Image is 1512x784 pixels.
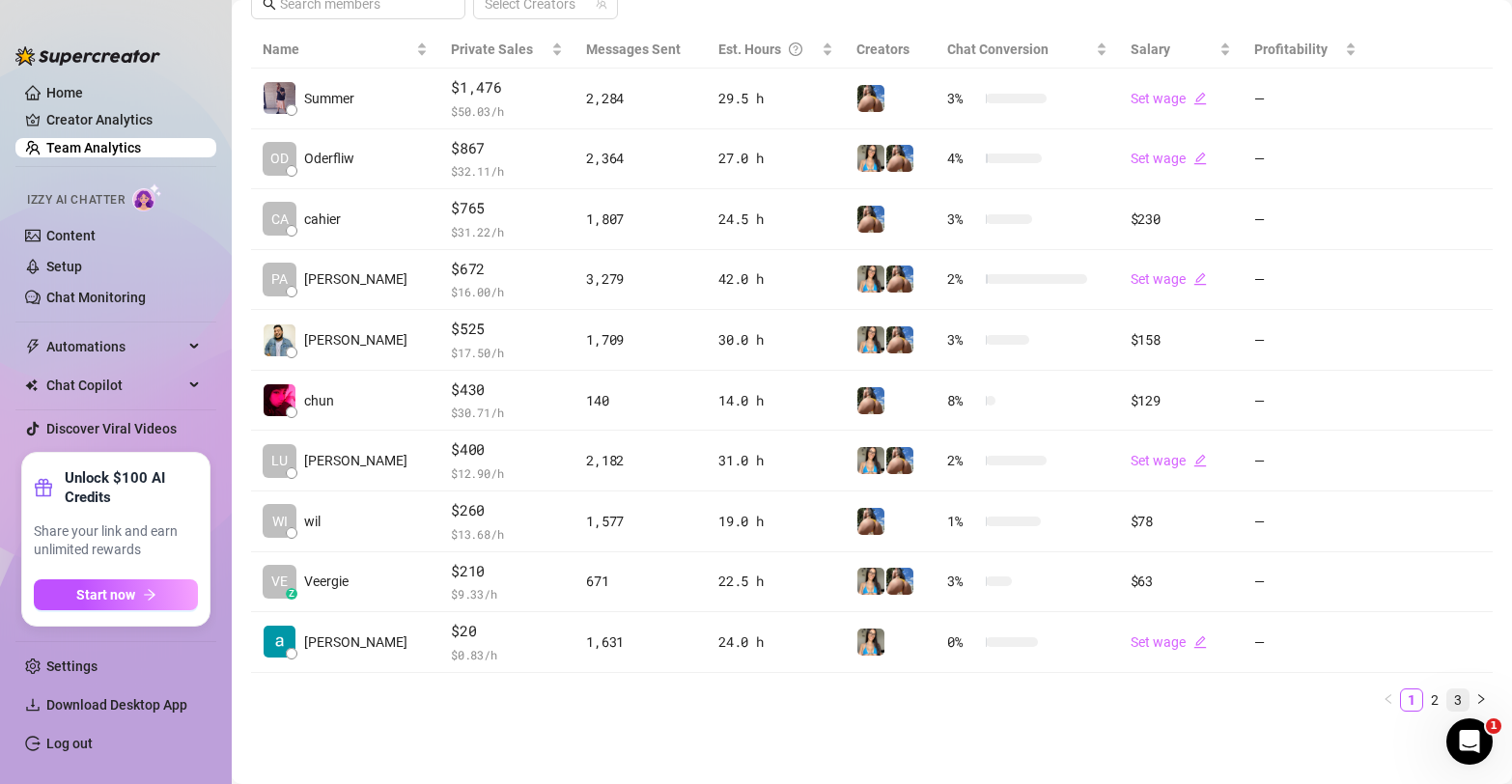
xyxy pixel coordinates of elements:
span: Automations [46,331,183,362]
img: AI Chatter [132,183,162,211]
span: Veergie [304,571,349,592]
div: 24.0 h [718,631,832,653]
div: $63 [1131,571,1232,592]
span: $ 13.68 /h [451,524,563,544]
span: PA [271,268,288,290]
span: Summer [304,88,354,109]
img: Edd velasco [264,324,295,356]
div: z [286,588,297,600]
li: Next Page [1470,688,1493,712]
span: Oderfliw [304,148,354,169]
span: $ 31.22 /h [451,222,563,241]
button: left [1377,688,1400,712]
img: Chat Copilot [25,378,38,392]
strong: Unlock $100 AI Credits [65,468,198,507]
span: Izzy AI Chatter [27,191,125,210]
span: 3 % [947,329,978,350]
span: edit [1193,152,1207,165]
a: Set wageedit [1131,91,1207,106]
span: $260 [451,499,563,522]
span: edit [1193,454,1207,467]
li: 1 [1400,688,1423,712]
span: $20 [451,620,563,643]
img: 𝙋𝙖𝙞𝙜𝙚 [857,206,884,233]
img: 𝙋𝙖𝙞𝙜𝙚 [857,387,884,414]
span: $ 0.83 /h [451,645,563,664]
span: thunderbolt [25,339,41,354]
img: alejandro valde… [264,626,295,658]
span: $210 [451,560,563,583]
span: wil [304,511,321,532]
span: gift [34,478,53,497]
div: 3,279 [586,268,695,290]
span: Share your link and earn unlimited rewards [34,522,198,560]
a: 1 [1401,689,1422,711]
div: $129 [1131,390,1232,411]
td: — [1243,129,1368,190]
span: WI [272,511,288,532]
img: 𝙋𝙖𝙞𝙜𝙚 [857,629,884,656]
span: arrow-right [143,588,156,602]
span: Chat Copilot [46,370,183,401]
div: $230 [1131,209,1232,230]
span: $867 [451,137,563,160]
li: 2 [1423,688,1446,712]
img: 𝙋𝙖𝙞𝙜𝙚 [857,145,884,172]
a: Creator Analytics [46,104,201,135]
span: LU [271,450,288,471]
span: left [1383,693,1394,705]
span: download [25,697,41,713]
a: 2 [1424,689,1445,711]
span: $ 50.03 /h [451,101,563,121]
span: Start now [76,587,135,602]
td: — [1243,69,1368,129]
span: [PERSON_NAME] [304,329,407,350]
span: $ 9.33 /h [451,584,563,603]
img: 𝙋𝙖𝙞𝙜𝙚 [857,568,884,595]
span: Private Sales [451,42,533,57]
img: 𝙋𝙖𝙞𝙜𝙚 [886,568,913,595]
div: 14.0 h [718,390,832,411]
span: 3 % [947,571,978,592]
span: $765 [451,197,563,220]
td: — [1243,310,1368,371]
span: right [1475,693,1487,705]
div: 42.0 h [718,268,832,290]
div: 29.5 h [718,88,832,109]
span: $672 [451,258,563,281]
div: 2,284 [586,88,695,109]
li: 3 [1446,688,1470,712]
span: $400 [451,438,563,462]
span: edit [1193,92,1207,105]
span: question-circle [789,39,802,60]
span: Messages Sent [586,42,681,57]
td: — [1243,612,1368,673]
td: — [1243,371,1368,432]
div: 27.0 h [718,148,832,169]
span: OD [270,148,289,169]
a: Log out [46,736,93,751]
button: Start nowarrow-right [34,579,198,610]
span: edit [1193,635,1207,649]
span: $ 16.00 /h [451,282,563,301]
span: $430 [451,378,563,402]
span: Download Desktop App [46,697,187,713]
td: — [1243,491,1368,552]
span: Salary [1131,42,1170,57]
img: chun [264,384,295,416]
span: $ 12.90 /h [451,463,563,483]
td: — [1243,250,1368,311]
a: 3 [1447,689,1469,711]
a: Content [46,228,96,243]
a: Discover Viral Videos [46,421,177,436]
a: Chat Monitoring [46,290,146,305]
span: 8 % [947,390,978,411]
img: 𝙋𝙖𝙞𝙜𝙚 [886,447,913,474]
a: Team Analytics [46,140,141,155]
div: 1,577 [586,511,695,532]
img: 𝙋𝙖𝙞𝙜𝙚 [857,326,884,353]
div: $158 [1131,329,1232,350]
img: Summer [264,82,295,114]
div: 1,807 [586,209,695,230]
img: 𝙋𝙖𝙞𝙜𝙚 [886,326,913,353]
